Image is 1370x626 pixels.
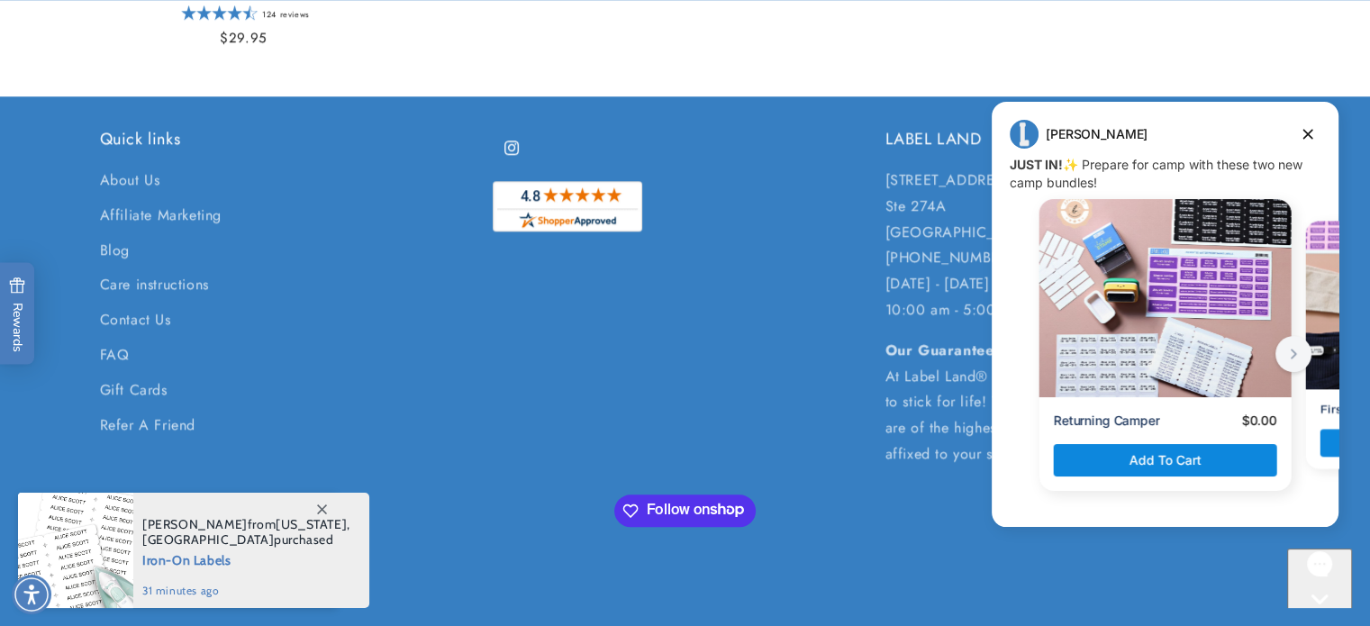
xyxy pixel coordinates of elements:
a: Contact Us [100,303,171,338]
span: Rewards [9,277,26,351]
span: [GEOGRAPHIC_DATA] [142,531,274,548]
a: shopperapproved.com [493,181,642,240]
h2: Quick links [100,129,485,150]
p: First Time Camper [342,303,451,318]
a: Refer A Friend [100,408,195,443]
a: FAQ [100,338,130,373]
span: from , purchased [142,517,350,548]
a: Care instructions [100,268,209,303]
span: [PERSON_NAME] [142,516,248,532]
a: About Us [100,168,160,198]
span: 31 minutes ago [142,583,350,599]
a: Blog [100,233,130,268]
span: Iron-On Labels [142,548,350,570]
iframe: Gorgias live chat messenger [1287,549,1352,608]
iframe: Gorgias live chat campaigns [978,99,1352,554]
p: [STREET_ADDRESS] Ste 274A [GEOGRAPHIC_DATA] [PHONE_NUMBER] [DATE] - [DATE] 10:00 am - 5:00 pm [885,168,1271,323]
span: [US_STATE] [276,516,347,532]
strong: Our Guarantee [885,340,994,360]
p: At Label Land® we understand that you need your labels to stick for life! That's why we guarantee... [885,338,1271,467]
div: Accessibility Menu [12,575,51,614]
a: Gift Cards [100,373,168,408]
a: Affiliate Marketing [100,198,222,233]
h2: LABEL LAND [885,129,1271,150]
button: next button [297,237,333,273]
